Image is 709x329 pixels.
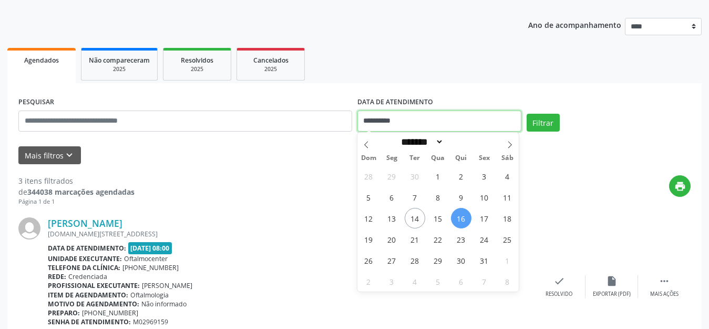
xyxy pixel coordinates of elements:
button: Filtrar [527,114,560,132]
div: Página 1 de 1 [18,197,135,206]
b: Profissional executante: [48,281,140,290]
span: Agendados [24,56,59,65]
span: Outubro 22, 2025 [428,229,448,250]
div: Mais ações [650,291,679,298]
span: Novembro 5, 2025 [428,271,448,292]
span: Setembro 29, 2025 [382,166,402,186]
div: Exportar (PDF) [593,291,631,298]
span: Novembro 4, 2025 [405,271,425,292]
span: Novembro 7, 2025 [474,271,495,292]
span: Outubro 11, 2025 [497,187,518,207]
span: Seg [380,155,403,162]
div: de [18,186,135,197]
label: DATA DE ATENDIMENTO [357,94,433,111]
span: Outubro 21, 2025 [405,229,425,250]
span: Credenciada [68,272,107,281]
b: Senha de atendimento: [48,317,131,326]
span: Outubro 28, 2025 [405,250,425,271]
span: Sáb [496,155,519,162]
i: insert_drive_file [606,275,618,287]
span: Outubro 5, 2025 [358,187,379,207]
span: Dom [357,155,381,162]
span: Outubro 10, 2025 [474,187,495,207]
div: 2025 [171,65,223,73]
span: Outubro 19, 2025 [358,229,379,250]
span: Resolvidos [181,56,213,65]
strong: 344038 marcações agendadas [27,187,135,197]
b: Item de agendamento: [48,291,128,300]
p: Ano de acompanhamento [528,18,621,31]
i: print [674,181,686,192]
span: [PHONE_NUMBER] [82,308,138,317]
span: Não informado [141,300,187,308]
div: Resolvido [546,291,572,298]
img: img [18,217,40,240]
span: Outubro 29, 2025 [428,250,448,271]
span: Novembro 2, 2025 [358,271,379,292]
span: Outubro 7, 2025 [405,187,425,207]
span: Outubro 14, 2025 [405,208,425,228]
div: 3 itens filtrados [18,175,135,186]
span: Outubro 30, 2025 [451,250,471,271]
span: Outubro 4, 2025 [497,166,518,186]
b: Unidade executante: [48,254,122,263]
span: Outubro 26, 2025 [358,250,379,271]
span: Outubro 25, 2025 [497,229,518,250]
span: Outubro 24, 2025 [474,229,495,250]
span: Outubro 16, 2025 [451,208,471,228]
span: Novembro 6, 2025 [451,271,471,292]
span: [DATE] 08:00 [128,242,172,254]
span: Setembro 30, 2025 [405,166,425,186]
span: M02969159 [133,317,168,326]
select: Month [398,136,444,147]
span: Outubro 31, 2025 [474,250,495,271]
span: [PERSON_NAME] [142,281,192,290]
span: Novembro 3, 2025 [382,271,402,292]
span: Outubro 1, 2025 [428,166,448,186]
span: Outubro 2, 2025 [451,166,471,186]
div: [DOMAIN_NAME][STREET_ADDRESS] [48,230,533,238]
i: check [553,275,565,287]
span: Outubro 27, 2025 [382,250,402,271]
span: Outubro 17, 2025 [474,208,495,228]
span: Novembro 1, 2025 [497,250,518,271]
span: Sex [472,155,496,162]
div: 2025 [89,65,150,73]
span: Ter [403,155,426,162]
i: keyboard_arrow_down [64,149,75,161]
span: Cancelados [253,56,289,65]
input: Year [444,136,478,147]
button: print [669,175,691,197]
span: Oftalmologia [130,291,169,300]
span: Outubro 18, 2025 [497,208,518,228]
span: Qui [449,155,472,162]
span: Outubro 12, 2025 [358,208,379,228]
b: Rede: [48,272,66,281]
span: Outubro 15, 2025 [428,208,448,228]
span: Não compareceram [89,56,150,65]
span: [PHONE_NUMBER] [122,263,179,272]
span: Outubro 23, 2025 [451,229,471,250]
label: PESQUISAR [18,94,54,111]
span: Setembro 28, 2025 [358,166,379,186]
span: Oftalmocenter [124,254,168,263]
span: Outubro 20, 2025 [382,229,402,250]
b: Telefone da clínica: [48,263,120,272]
b: Preparo: [48,308,80,317]
span: Novembro 8, 2025 [497,271,518,292]
span: Outubro 3, 2025 [474,166,495,186]
i:  [659,275,670,287]
span: Outubro 13, 2025 [382,208,402,228]
span: Qua [426,155,449,162]
div: 2025 [244,65,297,73]
span: Outubro 9, 2025 [451,187,471,207]
button: Mais filtroskeyboard_arrow_down [18,146,81,165]
b: Data de atendimento: [48,244,126,253]
a: [PERSON_NAME] [48,217,122,229]
span: Outubro 6, 2025 [382,187,402,207]
b: Motivo de agendamento: [48,300,139,308]
span: Outubro 8, 2025 [428,187,448,207]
